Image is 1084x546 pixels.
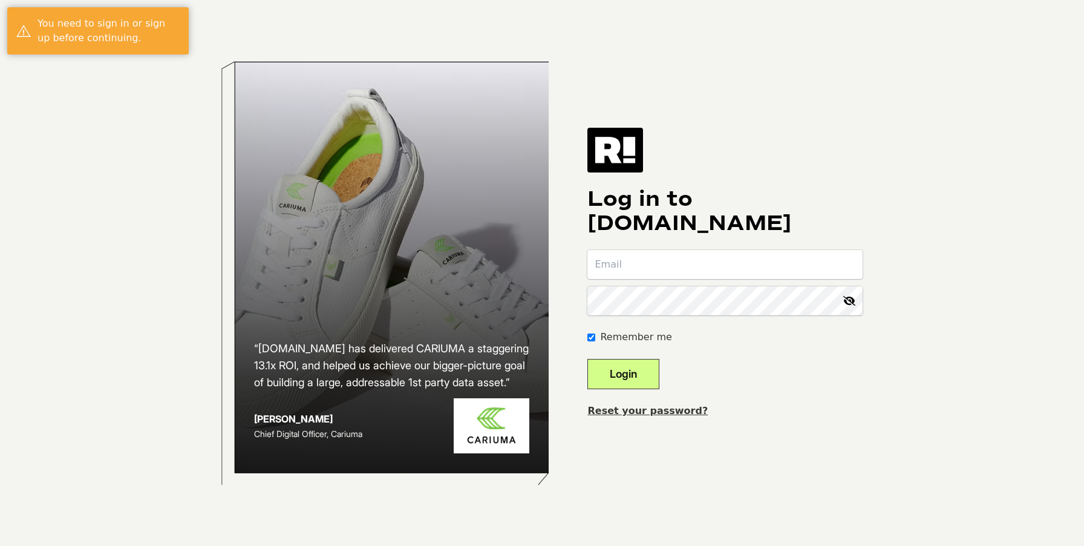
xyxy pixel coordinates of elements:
[454,398,529,453] img: Cariuma
[587,128,643,173] img: Retention.com
[254,340,530,391] h2: “[DOMAIN_NAME] has delivered CARIUMA a staggering 13.1x ROI, and helped us achieve our bigger-pic...
[587,250,863,279] input: Email
[587,187,863,235] h1: Log in to [DOMAIN_NAME]
[38,16,180,45] div: You need to sign in or sign up before continuing.
[587,405,708,416] a: Reset your password?
[600,330,671,344] label: Remember me
[587,359,659,389] button: Login
[254,429,362,439] span: Chief Digital Officer, Cariuma
[254,413,333,425] strong: [PERSON_NAME]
